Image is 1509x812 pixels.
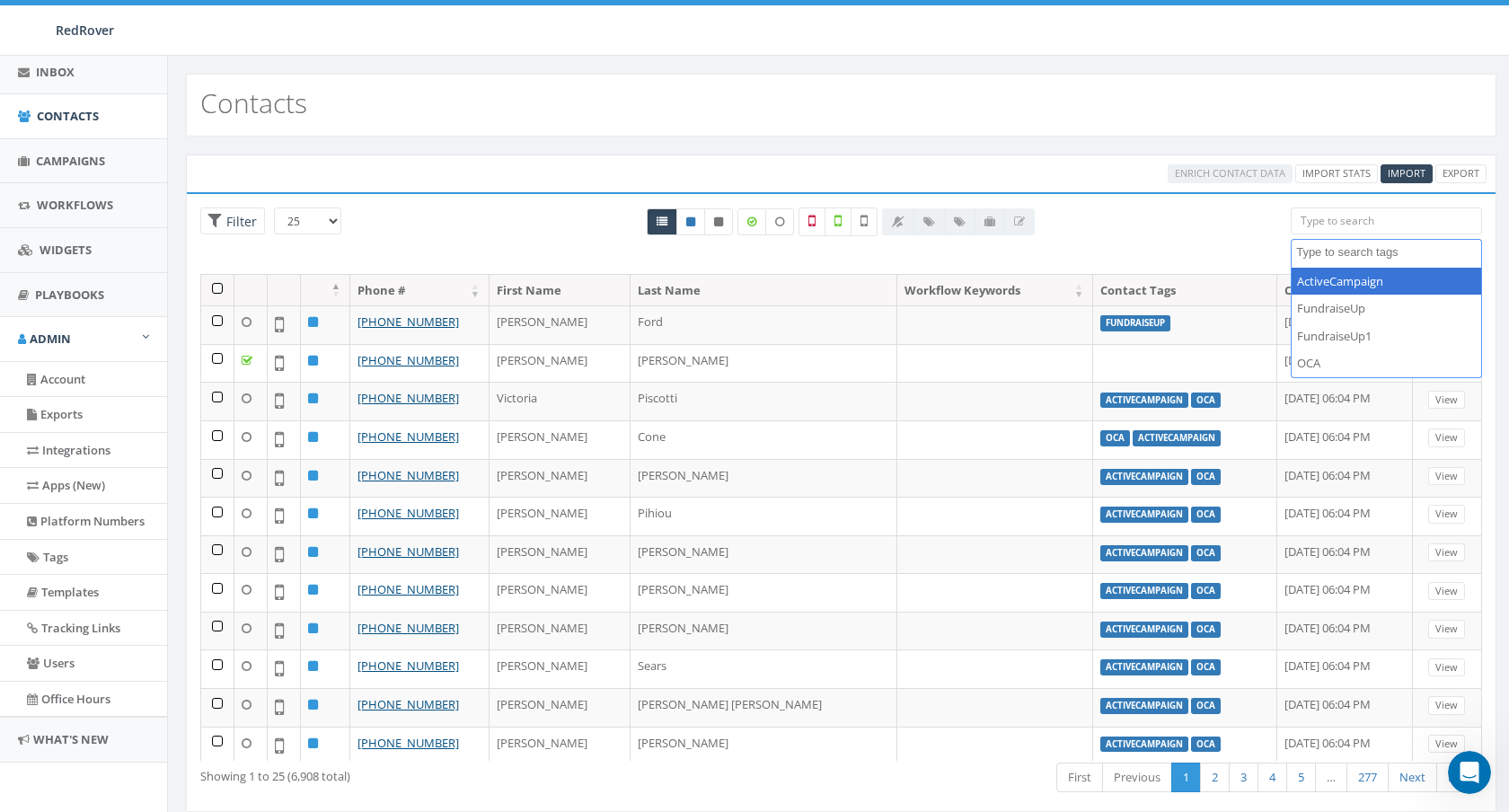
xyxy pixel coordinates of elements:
[1291,207,1482,234] input: Type to search
[1171,763,1201,792] a: 1
[1435,164,1487,183] a: Export
[51,10,80,39] img: Profile image for RallyBot
[631,344,896,383] td: [PERSON_NAME]
[1277,573,1413,612] td: [DATE] 06:04 PM
[825,207,852,236] label: Validated
[35,287,104,303] span: Playbooks
[714,216,723,227] i: This phone number is unsubscribed and has opted-out of all texts.
[57,574,71,588] button: Gif picker
[1428,543,1465,562] a: View
[631,612,896,650] td: [PERSON_NAME]
[1277,535,1413,574] td: [DATE] 06:04 PM
[29,84,128,101] div: How can I help?
[631,275,896,306] th: Last Name
[281,7,315,41] button: Home
[308,567,337,596] button: Send a message…
[1388,166,1425,180] span: Import
[37,108,99,124] span: Contacts
[1277,275,1413,306] th: Created On: activate to sort column ascending
[490,727,631,765] td: [PERSON_NAME]
[200,88,307,118] h2: Contacts
[490,459,631,498] td: [PERSON_NAME]
[29,191,331,226] div: To report a bug, you can reach our support team in two ways:
[1191,469,1221,485] label: OCA
[1381,164,1433,183] a: Import
[14,424,295,552] div: If you still need help with reporting the bug or have any other questions, I'm here to assist you...
[737,208,766,235] label: Data Enriched
[631,535,896,574] td: [PERSON_NAME]
[1100,737,1188,753] label: ActiveCampaign
[1286,763,1316,792] a: 5
[14,127,345,181] div: Erin says…
[1191,622,1221,638] label: OCA
[1292,268,1481,296] li: ActiveCampaign
[631,459,896,498] td: [PERSON_NAME]
[350,275,490,306] th: Phone #: activate to sort column ascending
[1191,507,1221,523] label: OCA
[1428,428,1465,447] a: View
[1292,322,1481,350] li: FundraiseUp1
[14,181,345,423] div: To report a bug, you can reach our support team in two ways:•Click the ? buttonon the bottom of t...
[36,280,154,295] b: Email us directly
[1388,166,1425,180] span: CSV files only
[1448,751,1491,794] iframe: Intercom live chat
[29,280,282,313] a: [EMAIL_ADDRESS][DOMAIN_NAME]
[490,573,631,612] td: [PERSON_NAME]
[357,428,459,445] a: [PHONE_NUMBER]
[15,536,344,567] textarea: Message…
[1428,467,1465,486] a: View
[56,22,114,39] span: RedRover
[1257,763,1287,792] a: 4
[114,574,128,588] button: Start recording
[1388,763,1437,792] a: Next
[30,331,71,347] span: Admin
[490,275,631,306] th: First Name
[1100,622,1188,638] label: ActiveCampaign
[1229,763,1258,792] a: 3
[1428,658,1465,677] a: View
[631,497,896,535] td: Pihiou
[1277,497,1413,535] td: [DATE] 06:04 PM
[490,649,631,688] td: [PERSON_NAME]
[1428,582,1465,601] a: View
[357,390,459,406] a: [PHONE_NUMBER]
[33,731,109,747] span: What's New
[357,581,459,597] a: [PHONE_NUMBER]
[1428,391,1465,410] a: View
[14,73,143,112] div: How can I help?
[137,300,152,314] a: Source reference 11536607:
[1100,469,1188,485] label: ActiveCampaign
[1100,698,1188,714] label: ActiveCampaign
[357,313,459,330] a: [PHONE_NUMBER]
[851,207,878,236] label: Not Validated
[647,208,677,235] a: All contacts
[1100,583,1188,599] label: ActiveCampaign
[1277,382,1413,420] td: [DATE] 06:04 PM
[631,649,896,688] td: Sears
[36,153,105,169] span: Campaigns
[1428,505,1465,524] a: View
[490,344,631,383] td: [PERSON_NAME]
[490,382,631,420] td: Victoria
[85,574,100,588] button: Upload attachment
[490,688,631,727] td: [PERSON_NAME]
[1191,659,1221,675] label: OCA
[14,73,345,127] div: RallyBot says…
[12,7,46,41] button: go back
[631,420,896,459] td: Cone
[28,574,42,588] button: Emoji picker
[29,435,280,541] div: If you still need help with reporting the bug or have any other questions, I'm here to assist you...
[238,127,345,166] div: report a bug
[1191,737,1221,753] label: OCA
[1100,430,1130,446] label: OCA
[1100,545,1188,561] label: ActiveCampaign
[200,207,265,235] span: Advance Filter
[357,352,459,368] a: [PHONE_NUMBER]
[315,7,348,40] div: Close
[222,213,257,230] span: Filter
[1191,583,1221,599] label: OCA
[490,420,631,459] td: [PERSON_NAME]
[87,9,146,22] h1: RallyBot
[252,137,331,155] div: report a bug
[357,696,459,712] a: [PHONE_NUMBER]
